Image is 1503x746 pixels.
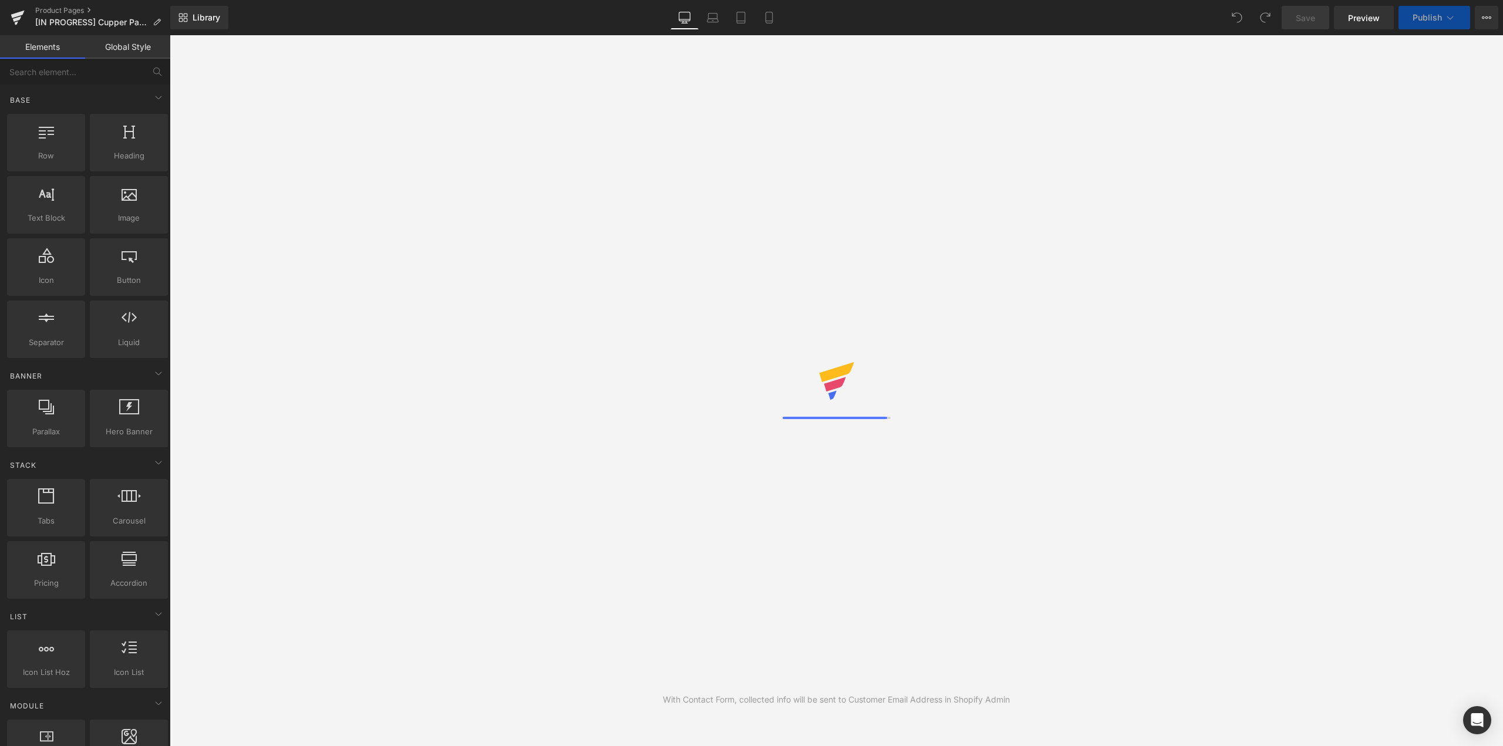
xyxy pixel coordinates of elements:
[1334,6,1394,29] a: Preview
[1398,6,1470,29] button: Publish
[699,6,727,29] a: Laptop
[93,274,164,286] span: Button
[35,18,148,27] span: [IN PROGRESS] Cupper Pain Relief Bundle PDP | Savings Bundle [DATE]
[11,666,82,679] span: Icon List Hoz
[85,35,170,59] a: Global Style
[9,94,32,106] span: Base
[663,693,1010,706] div: With Contact Form, collected info will be sent to Customer Email Address in Shopify Admin
[11,577,82,589] span: Pricing
[1296,12,1315,24] span: Save
[1463,706,1491,734] div: Open Intercom Messenger
[11,274,82,286] span: Icon
[755,6,783,29] a: Mobile
[35,6,170,15] a: Product Pages
[93,426,164,438] span: Hero Banner
[9,370,43,382] span: Banner
[1475,6,1498,29] button: More
[727,6,755,29] a: Tablet
[93,212,164,224] span: Image
[9,611,29,622] span: List
[1225,6,1249,29] button: Undo
[11,336,82,349] span: Separator
[93,336,164,349] span: Liquid
[1348,12,1380,24] span: Preview
[170,6,228,29] a: New Library
[9,700,45,711] span: Module
[1413,13,1442,22] span: Publish
[93,666,164,679] span: Icon List
[193,12,220,23] span: Library
[11,150,82,162] span: Row
[1253,6,1277,29] button: Redo
[93,150,164,162] span: Heading
[93,577,164,589] span: Accordion
[9,460,38,471] span: Stack
[11,515,82,527] span: Tabs
[93,515,164,527] span: Carousel
[11,426,82,438] span: Parallax
[11,212,82,224] span: Text Block
[670,6,699,29] a: Desktop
